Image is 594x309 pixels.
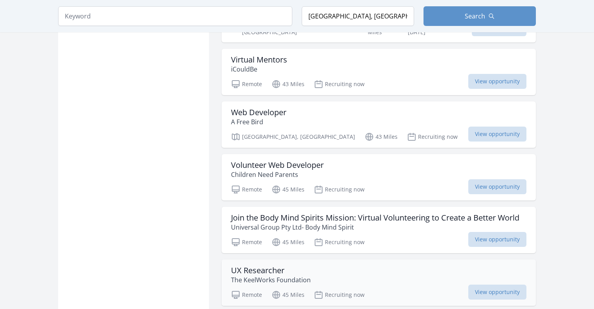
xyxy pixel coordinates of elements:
p: A Free Bird [231,117,286,127]
p: Recruiting now [314,79,365,89]
h3: Virtual Mentors [231,55,287,64]
p: The KeelWorks Foundation [231,275,311,285]
span: View opportunity [468,285,526,300]
span: Search [465,11,485,21]
h3: Join the Body Mind Spirits Mission: Virtual Volunteering to Create a Better World [231,213,519,223]
p: Remote [231,185,262,194]
h3: UX Researcher [231,266,311,275]
span: View opportunity [468,74,526,89]
p: 43 Miles [365,132,398,142]
p: 45 Miles [271,185,304,194]
p: Children Need Parents [231,170,324,179]
span: View opportunity [468,127,526,142]
a: UX Researcher The KeelWorks Foundation Remote 45 Miles Recruiting now View opportunity [222,259,536,306]
span: View opportunity [468,232,526,247]
p: 45 Miles [271,290,304,300]
p: Recruiting now [314,185,365,194]
a: Join the Body Mind Spirits Mission: Virtual Volunteering to Create a Better World Universal Group... [222,207,536,253]
p: Remote [231,290,262,300]
p: Remote [231,237,262,247]
a: Web Developer A Free Bird [GEOGRAPHIC_DATA], [GEOGRAPHIC_DATA] 43 Miles Recruiting now View oppor... [222,101,536,148]
a: Volunteer Web Developer Children Need Parents Remote 45 Miles Recruiting now View opportunity [222,154,536,200]
p: Universal Group Pty Ltd- Body Mind Spirit [231,223,519,232]
p: Recruiting now [407,132,458,142]
input: Keyword [58,6,292,26]
p: Recruiting now [314,237,365,247]
p: Recruiting now [314,290,365,300]
a: Virtual Mentors iCouldBe Remote 43 Miles Recruiting now View opportunity [222,49,536,95]
p: 45 Miles [271,237,304,247]
p: 43 Miles [271,79,304,89]
h3: Web Developer [231,108,286,117]
input: Location [302,6,414,26]
p: Remote [231,79,262,89]
button: Search [423,6,536,26]
span: View opportunity [468,179,526,194]
p: iCouldBe [231,64,287,74]
p: [GEOGRAPHIC_DATA], [GEOGRAPHIC_DATA] [231,132,355,142]
h3: Volunteer Web Developer [231,160,324,170]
